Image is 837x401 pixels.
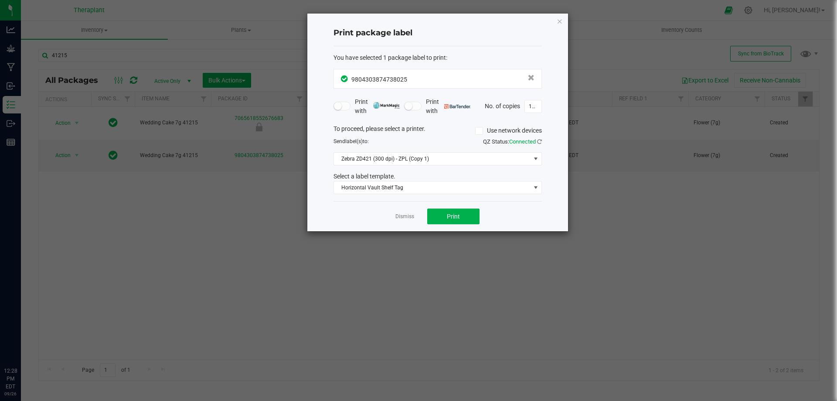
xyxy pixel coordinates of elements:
span: Zebra ZD421 (300 dpi) - ZPL (Copy 1) [334,153,531,165]
img: bartender.png [444,104,471,109]
span: Print with [355,97,400,116]
div: To proceed, please select a printer. [327,124,548,137]
span: Horizontal Vault Shelf Tag [334,182,531,194]
span: label(s) [345,138,363,144]
span: 9804303874738025 [351,76,407,83]
span: Print [447,213,460,220]
iframe: Resource center [9,331,35,357]
span: Print with [426,97,471,116]
div: : [333,53,542,62]
label: Use network devices [475,126,542,135]
span: QZ Status: [483,138,542,145]
span: You have selected 1 package label to print [333,54,446,61]
img: mark_magic_cybra.png [373,102,400,109]
span: Send to: [333,138,369,144]
a: Dismiss [395,213,414,220]
span: No. of copies [485,102,520,109]
div: Select a label template. [327,172,548,181]
span: In Sync [341,74,349,83]
h4: Print package label [333,27,542,39]
span: Connected [509,138,536,145]
button: Print [427,209,480,224]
